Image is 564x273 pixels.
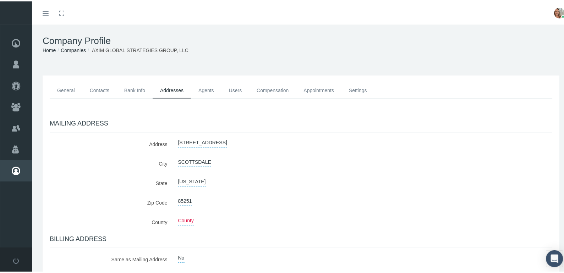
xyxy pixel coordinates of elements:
[82,81,117,97] a: Contacts
[178,136,227,146] span: [STREET_ADDRESS]
[546,249,563,266] div: Open Intercom Messenger
[191,81,221,97] a: Agents
[92,46,188,52] span: AXIM GLOBAL STRATEGIES GROUP, LLC
[341,81,374,97] a: Settings
[221,81,250,97] a: Users
[50,234,553,242] h4: BILLING ADDRESS
[43,46,56,52] a: Home
[178,195,192,205] span: 85251
[44,156,173,168] label: City
[153,81,191,97] a: Addresses
[296,81,342,97] a: Appointments
[61,46,86,52] a: Companies
[44,214,173,227] label: County
[50,118,553,126] h4: MAILING ADDRESS
[44,195,173,207] label: Zip Code
[44,252,173,264] label: Same as Mailing Address
[250,81,296,97] a: Compensation
[178,156,211,166] span: SCOTTSDALE
[50,81,82,97] a: General
[178,175,206,185] span: [US_STATE]
[44,175,173,188] label: State
[117,81,153,97] a: Bank Info
[44,136,173,149] label: Address
[178,252,185,261] label: No
[43,34,560,45] h1: Company Profile
[178,214,194,224] span: County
